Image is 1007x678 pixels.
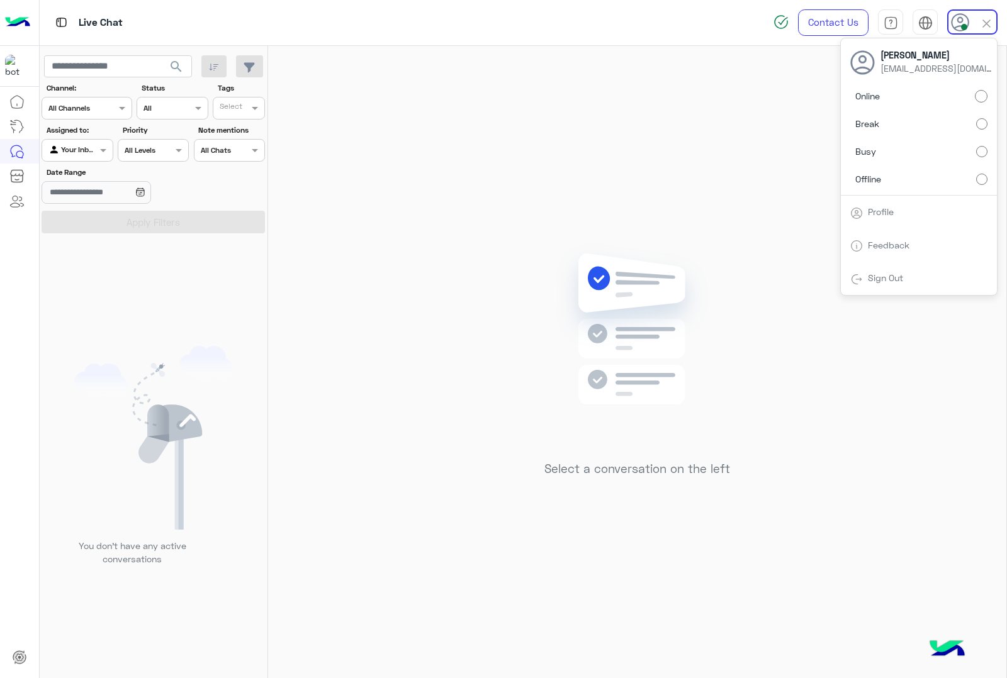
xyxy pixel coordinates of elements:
[798,9,869,36] a: Contact Us
[198,125,263,136] label: Note mentions
[218,101,242,115] div: Select
[47,167,188,178] label: Date Range
[850,240,863,252] img: tab
[850,207,863,220] img: tab
[880,62,994,75] span: [EMAIL_ADDRESS][DOMAIN_NAME]
[868,272,903,283] a: Sign Out
[42,211,265,233] button: Apply Filters
[868,240,909,250] a: Feedback
[880,48,994,62] span: [PERSON_NAME]
[169,59,184,74] span: search
[855,117,879,130] span: Break
[868,206,894,217] a: Profile
[123,125,188,136] label: Priority
[69,539,196,566] p: You don’t have any active conversations
[976,146,987,157] input: Busy
[47,125,111,136] label: Assigned to:
[74,346,233,530] img: empty users
[47,82,131,94] label: Channel:
[774,14,789,30] img: spinner
[878,9,903,36] a: tab
[976,118,987,130] input: Break
[544,462,730,476] h5: Select a conversation on the left
[5,9,30,36] img: Logo
[976,174,987,185] input: Offline
[918,16,933,30] img: tab
[855,145,876,158] span: Busy
[979,16,994,31] img: close
[79,14,123,31] p: Live Chat
[925,628,969,672] img: hulul-logo.png
[161,55,192,82] button: search
[855,89,880,103] span: Online
[855,172,881,186] span: Offline
[5,55,28,77] img: 713415422032625
[218,82,264,94] label: Tags
[142,82,206,94] label: Status
[884,16,898,30] img: tab
[53,14,69,30] img: tab
[546,243,728,452] img: no messages
[850,273,863,286] img: tab
[975,90,987,103] input: Online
